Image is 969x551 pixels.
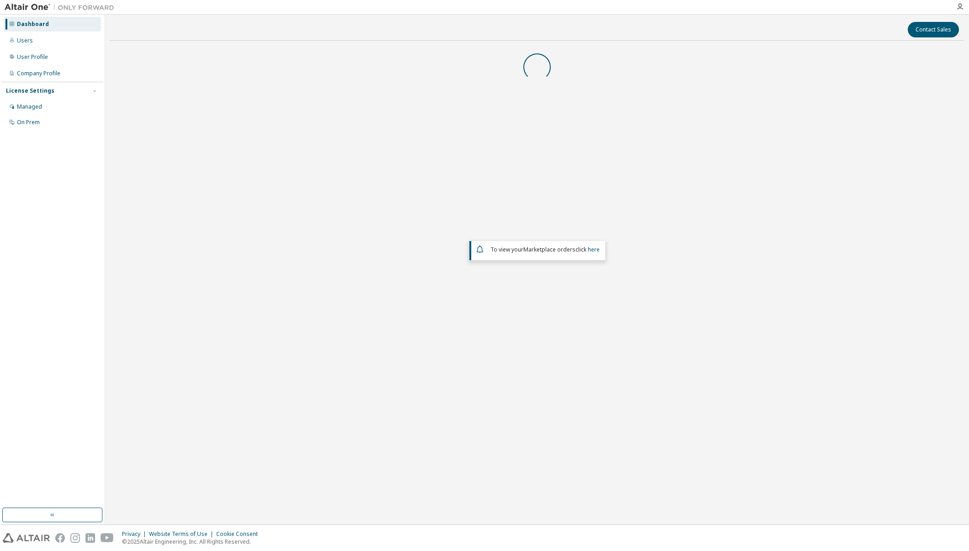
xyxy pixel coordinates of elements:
img: Altair One [5,3,119,12]
img: linkedin.svg [85,533,95,543]
div: Privacy [122,530,149,538]
div: On Prem [17,119,40,126]
img: youtube.svg [101,533,114,543]
button: Contact Sales [908,22,959,37]
div: Dashboard [17,21,49,28]
div: License Settings [6,87,54,94]
div: Website Terms of Use [149,530,216,538]
div: Users [17,37,33,44]
img: altair_logo.svg [3,533,50,543]
img: instagram.svg [70,533,80,543]
span: To view your click [490,246,600,253]
div: Cookie Consent [216,530,263,538]
img: facebook.svg [55,533,65,543]
em: Marketplace orders [523,246,575,253]
a: here [588,246,600,253]
p: © 2025 Altair Engineering, Inc. All Rights Reserved. [122,538,263,546]
div: User Profile [17,53,48,61]
div: Company Profile [17,70,60,77]
div: Managed [17,103,42,110]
